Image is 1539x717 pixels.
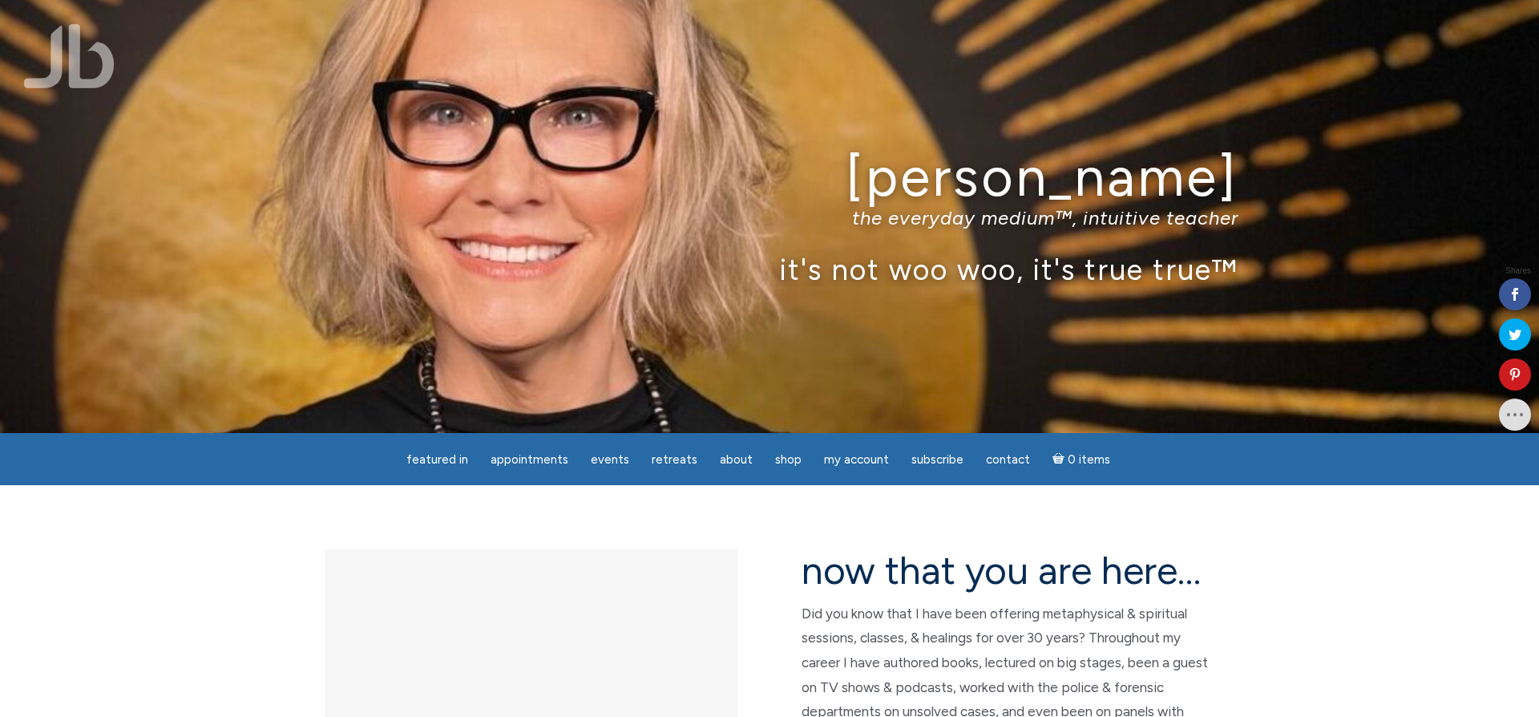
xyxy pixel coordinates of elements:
[902,444,973,476] a: Subscribe
[1052,452,1068,467] i: Cart
[406,452,468,467] span: featured in
[491,452,568,467] span: Appointments
[481,444,578,476] a: Appointments
[775,452,802,467] span: Shop
[1043,443,1120,476] a: Cart0 items
[986,452,1030,467] span: Contact
[301,147,1238,207] h1: [PERSON_NAME]
[720,452,753,467] span: About
[802,549,1214,592] h2: now that you are here…
[824,452,889,467] span: My Account
[591,452,629,467] span: Events
[397,444,478,476] a: featured in
[652,452,697,467] span: Retreats
[642,444,707,476] a: Retreats
[301,206,1238,229] p: the everyday medium™, intuitive teacher
[911,452,963,467] span: Subscribe
[1505,267,1531,275] span: Shares
[581,444,639,476] a: Events
[1068,454,1110,466] span: 0 items
[301,252,1238,286] p: it's not woo woo, it's true true™
[814,444,899,476] a: My Account
[24,24,115,88] img: Jamie Butler. The Everyday Medium
[976,444,1040,476] a: Contact
[710,444,762,476] a: About
[765,444,811,476] a: Shop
